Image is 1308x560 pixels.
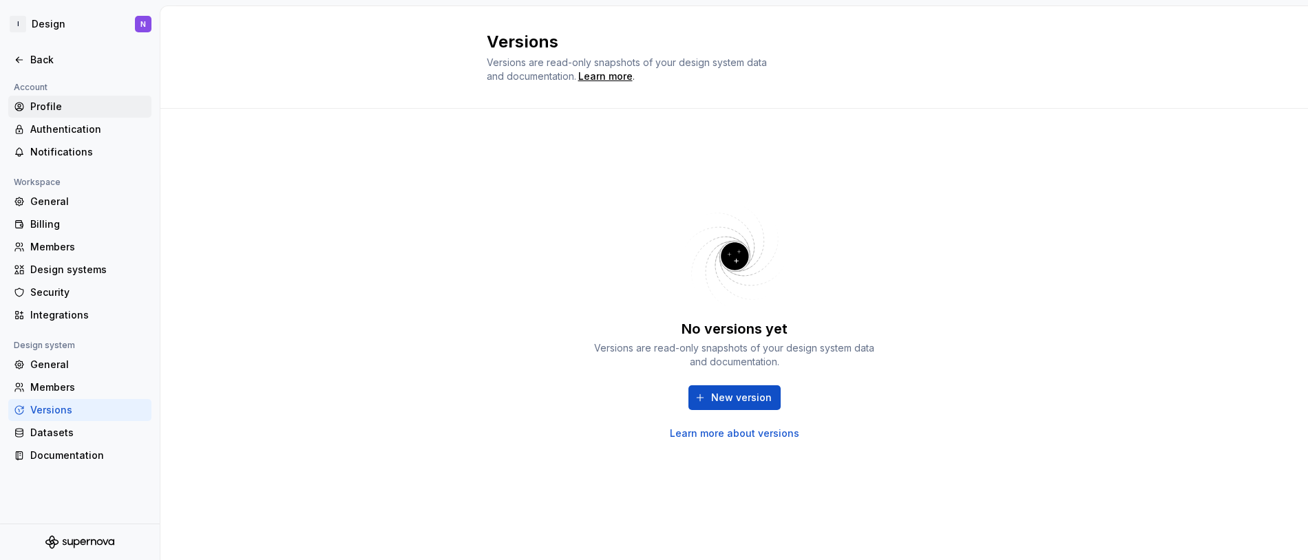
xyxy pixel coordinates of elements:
div: Members [30,240,146,254]
button: IDesignN [3,9,157,39]
h2: Versions [487,31,966,53]
span: . [576,72,635,82]
button: New version [688,385,781,410]
div: Design system [8,337,81,354]
div: No versions yet [682,319,788,338]
div: Authentication [30,122,146,136]
div: N [140,19,146,30]
a: Billing [8,213,151,235]
span: New version [711,391,772,405]
div: Design [32,17,65,31]
div: Back [30,53,146,67]
a: Learn more about versions [670,427,799,440]
div: General [30,195,146,208]
div: Documentation [30,449,146,462]
div: Versions are read-only snapshots of your design system data and documentation. [590,341,879,369]
svg: Supernova Logo [45,535,114,549]
div: Members [30,380,146,394]
a: Notifications [8,141,151,163]
a: Versions [8,399,151,421]
a: General [8,191,151,213]
a: Profile [8,96,151,118]
a: Members [8,236,151,258]
div: Versions [30,403,146,417]
div: Notifications [30,145,146,159]
div: Integrations [30,308,146,322]
div: Datasets [30,426,146,440]
a: Members [8,376,151,398]
div: I [10,16,26,32]
span: Versions are read-only snapshots of your design system data and documentation. [487,56,767,82]
div: Design systems [30,263,146,277]
div: Billing [30,217,146,231]
a: Integrations [8,304,151,326]
a: Documentation [8,444,151,466]
div: Account [8,79,53,96]
div: Workspace [8,174,66,191]
div: Profile [30,100,146,114]
a: Security [8,281,151,303]
a: Design systems [8,259,151,281]
a: Learn more [578,69,633,83]
a: Back [8,49,151,71]
div: Security [30,286,146,299]
a: General [8,354,151,376]
a: Datasets [8,422,151,444]
div: General [30,358,146,371]
a: Authentication [8,118,151,140]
